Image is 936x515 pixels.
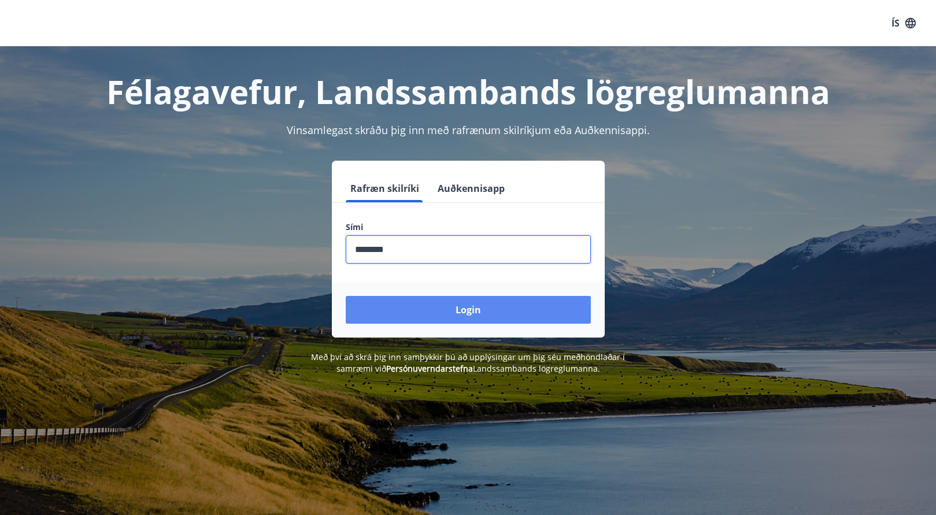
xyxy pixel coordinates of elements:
label: Sími [346,221,591,233]
button: Rafræn skilríki [346,175,424,202]
a: Persónuverndarstefna [386,363,473,374]
h1: Félagavefur, Landssambands lögreglumanna [66,69,871,113]
span: Með því að skrá þig inn samþykkir þú að upplýsingar um þig séu meðhöndlaðar í samræmi við Landssa... [311,351,625,374]
button: ÍS [885,13,922,34]
button: Auðkennisapp [433,175,509,202]
span: Vinsamlegast skráðu þig inn með rafrænum skilríkjum eða Auðkennisappi. [287,123,650,137]
button: Login [346,296,591,324]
